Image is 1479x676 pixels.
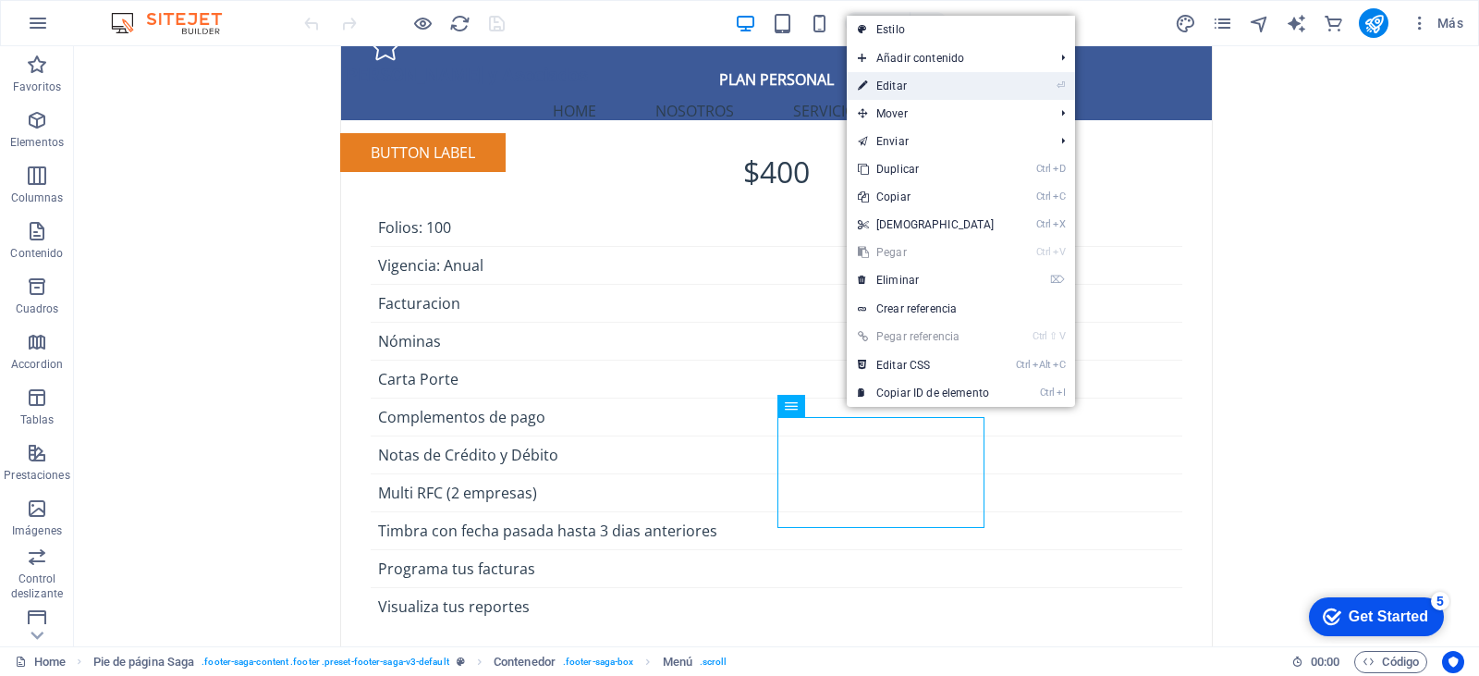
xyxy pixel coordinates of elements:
button: 100% [845,12,911,34]
i: Ctrl [1036,163,1051,175]
img: Editor Logo [106,12,245,34]
button: navigator [1248,12,1270,34]
span: Haz clic para seleccionar y doble clic para editar [93,651,195,673]
i: V [1059,330,1065,342]
button: design [1174,12,1196,34]
span: . scroll [700,651,727,673]
span: 00 00 [1311,651,1339,673]
i: Este elemento es un preajuste personalizable [457,657,465,667]
i: C [1053,359,1066,371]
p: Elementos [10,135,64,150]
button: publish [1359,8,1388,38]
p: Prestaciones [4,468,69,483]
p: Accordion [11,357,63,372]
div: Get Started [50,20,129,37]
span: Más [1411,14,1463,32]
a: Enviar [847,128,1047,155]
i: Comercio [1323,13,1344,34]
a: CtrlDDuplicar [847,155,1006,183]
i: C [1053,191,1066,203]
i: Ctrl [1040,387,1055,399]
i: ⇧ [1049,330,1057,342]
button: reload [448,12,471,34]
button: commerce [1322,12,1344,34]
p: Cuadros [16,301,59,316]
p: Tablas [20,412,55,427]
a: Estilo [847,16,1075,43]
i: AI Writer [1286,13,1307,34]
i: Navegador [1249,13,1270,34]
i: Al redimensionar, ajustar el nivel de zoom automáticamente para ajustarse al dispositivo elegido. [921,15,937,31]
h6: Tiempo de la sesión [1291,651,1340,673]
i: I [1057,387,1066,399]
i: Ctrl [1036,218,1051,230]
nav: breadcrumb [93,651,727,673]
p: Contenido [10,246,63,261]
i: ⏎ [1057,80,1065,92]
span: Añadir contenido [847,44,1047,72]
span: Código [1363,651,1419,673]
span: . footer-saga-content .footer .preset-footer-saga-v3-default [202,651,448,673]
a: CtrlX[DEMOGRAPHIC_DATA] [847,211,1006,239]
a: Haz clic para cancelar la selección y doble clic para abrir páginas [15,651,66,673]
i: Diseño (Ctrl+Alt+Y) [1175,13,1196,34]
button: Más [1403,8,1471,38]
a: CtrlAltCEditar CSS [847,351,1006,379]
p: Imágenes [12,523,62,538]
i: Ctrl [1033,330,1047,342]
i: Alt [1033,359,1051,371]
span: : [1324,655,1326,669]
button: Haz clic para salir del modo de previsualización y seguir editando [411,12,434,34]
i: X [1053,218,1066,230]
div: Get Started 5 items remaining, 0% complete [10,9,145,48]
a: Ctrl⇧VPegar referencia [847,323,1006,350]
i: D [1053,163,1066,175]
i: Ctrl [1016,359,1031,371]
button: Usercentrics [1442,651,1464,673]
span: Haz clic para seleccionar y doble clic para editar [494,651,556,673]
i: ⌦ [1050,274,1065,286]
a: CtrlCCopiar [847,183,1006,211]
i: Ctrl [1036,246,1051,258]
span: . footer-saga-box [563,651,634,673]
h6: 100% [873,12,902,34]
a: CtrlICopiar ID de elemento [847,379,1006,407]
span: Haz clic para seleccionar y doble clic para editar [663,651,692,673]
span: Mover [847,100,1047,128]
i: Ctrl [1036,191,1051,203]
p: Favoritos [13,80,61,94]
button: pages [1211,12,1233,34]
a: CtrlVPegar [847,239,1006,266]
button: Código [1354,651,1427,673]
a: Crear referencia [847,295,1075,323]
p: Columnas [11,191,64,205]
a: ⌦Eliminar [847,266,1006,294]
i: Páginas (Ctrl+Alt+S) [1212,13,1233,34]
i: Publicar [1363,13,1385,34]
i: Volver a cargar página [449,13,471,34]
button: text_generator [1285,12,1307,34]
i: V [1053,246,1066,258]
a: ⏎Editar [847,72,1006,100]
div: 5 [132,4,151,22]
